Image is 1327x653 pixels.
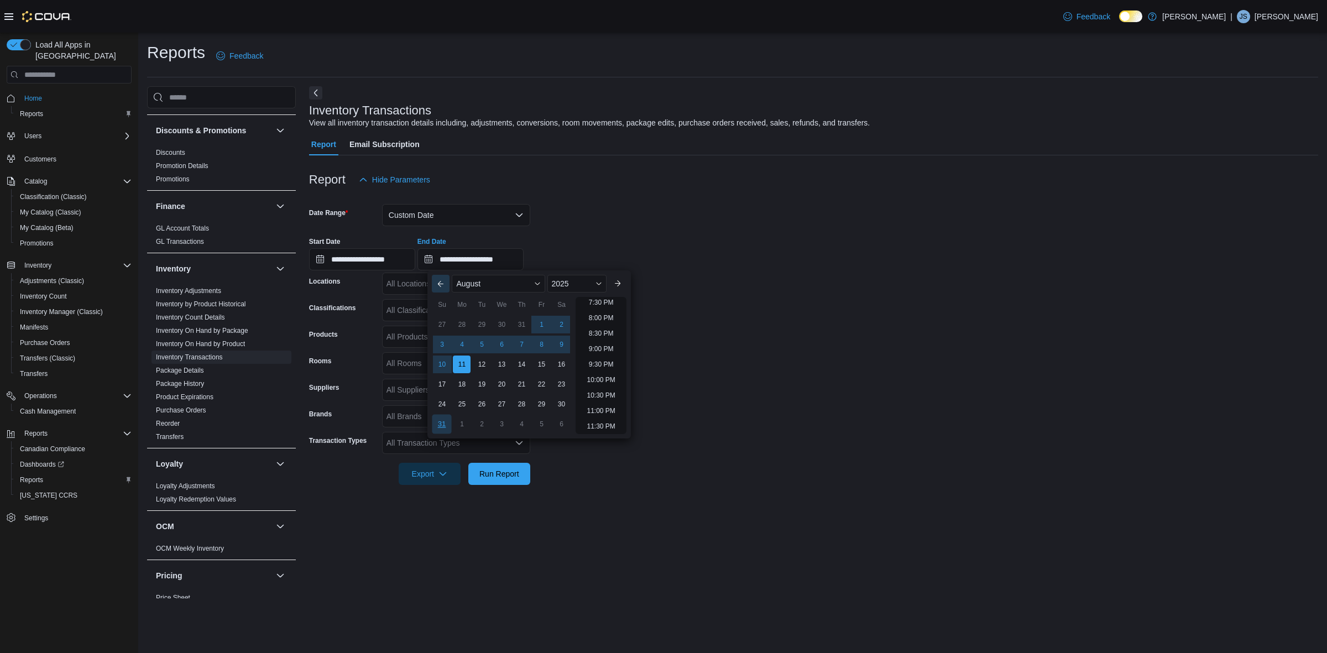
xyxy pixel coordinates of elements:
[274,262,287,275] button: Inventory
[2,174,136,189] button: Catalog
[24,514,48,523] span: Settings
[156,406,206,414] a: Purchase Orders
[513,316,530,333] div: day-31
[11,335,136,351] button: Purchase Orders
[1230,10,1232,23] p: |
[20,276,84,285] span: Adjustments (Classic)
[354,169,435,191] button: Hide Parameters
[11,441,136,457] button: Canadian Compliance
[11,106,136,122] button: Reports
[309,173,346,186] h3: Report
[15,221,78,234] a: My Catalog (Beta)
[156,393,213,401] a: Product Expirations
[20,407,76,416] span: Cash Management
[11,236,136,251] button: Promotions
[24,94,42,103] span: Home
[532,395,550,413] div: day-29
[156,314,225,321] a: Inventory Count Details
[20,129,46,143] button: Users
[532,356,550,373] div: day-15
[309,208,348,217] label: Date Range
[156,544,224,553] span: OCM Weekly Inventory
[156,237,204,246] span: GL Transactions
[11,488,136,503] button: [US_STATE] CCRS
[20,153,61,166] a: Customers
[7,86,132,555] nav: Complex example
[513,296,530,314] div: Th
[582,420,619,433] li: 11:30 PM
[493,415,510,433] div: day-3
[417,237,446,246] label: End Date
[156,161,208,170] span: Promotion Details
[584,342,618,356] li: 9:00 PM
[309,86,322,100] button: Next
[15,489,132,502] span: Washington CCRS
[552,336,570,353] div: day-9
[2,426,136,441] button: Reports
[156,224,209,233] span: GL Account Totals
[473,415,490,433] div: day-2
[473,336,490,353] div: day-5
[309,410,332,419] label: Brands
[20,192,87,201] span: Classification (Classic)
[433,356,451,373] div: day-10
[2,150,136,166] button: Customers
[15,237,58,250] a: Promotions
[156,367,204,374] a: Package Details
[11,457,136,472] a: Dashboards
[156,495,236,503] a: Loyalty Redemption Values
[156,238,204,245] a: GL Transactions
[156,353,223,361] a: Inventory Transactions
[156,353,223,362] span: Inventory Transactions
[15,221,132,234] span: My Catalog (Beta)
[433,336,451,353] div: day-3
[156,593,190,602] span: Price Sheet
[309,237,341,246] label: Start Date
[15,352,132,365] span: Transfers (Classic)
[584,296,618,309] li: 7:30 PM
[229,50,263,61] span: Feedback
[20,511,53,525] a: Settings
[20,427,52,440] button: Reports
[584,327,618,340] li: 8:30 PM
[432,275,450,292] button: Previous Month
[473,316,490,333] div: day-29
[156,482,215,490] span: Loyalty Adjustments
[547,275,607,292] div: Button. Open the year selector. 2025 is currently selected.
[274,569,287,582] button: Pricing
[473,356,490,373] div: day-12
[433,316,451,333] div: day-27
[552,279,569,288] span: 2025
[432,414,452,433] div: day-31
[156,175,190,183] a: Promotions
[20,323,48,332] span: Manifests
[532,316,550,333] div: day-1
[417,248,524,270] input: Press the down key to enter a popover containing a calendar. Press the escape key to close the po...
[24,391,57,400] span: Operations
[156,433,184,441] a: Transfers
[584,358,618,371] li: 9:30 PM
[20,223,74,232] span: My Catalog (Beta)
[20,175,51,188] button: Catalog
[156,458,271,469] button: Loyalty
[156,458,183,469] h3: Loyalty
[309,277,341,286] label: Locations
[274,200,287,213] button: Finance
[156,287,221,295] a: Inventory Adjustments
[156,379,204,388] span: Package History
[20,109,43,118] span: Reports
[468,463,530,485] button: Run Report
[582,404,619,417] li: 11:00 PM
[11,189,136,205] button: Classification (Classic)
[31,39,132,61] span: Load All Apps in [GEOGRAPHIC_DATA]
[156,201,271,212] button: Finance
[15,290,132,303] span: Inventory Count
[532,296,550,314] div: Fr
[147,222,296,253] div: Finance
[274,457,287,471] button: Loyalty
[11,351,136,366] button: Transfers (Classic)
[582,389,619,402] li: 10:30 PM
[456,279,480,288] span: August
[24,177,47,186] span: Catalog
[433,375,451,393] div: day-17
